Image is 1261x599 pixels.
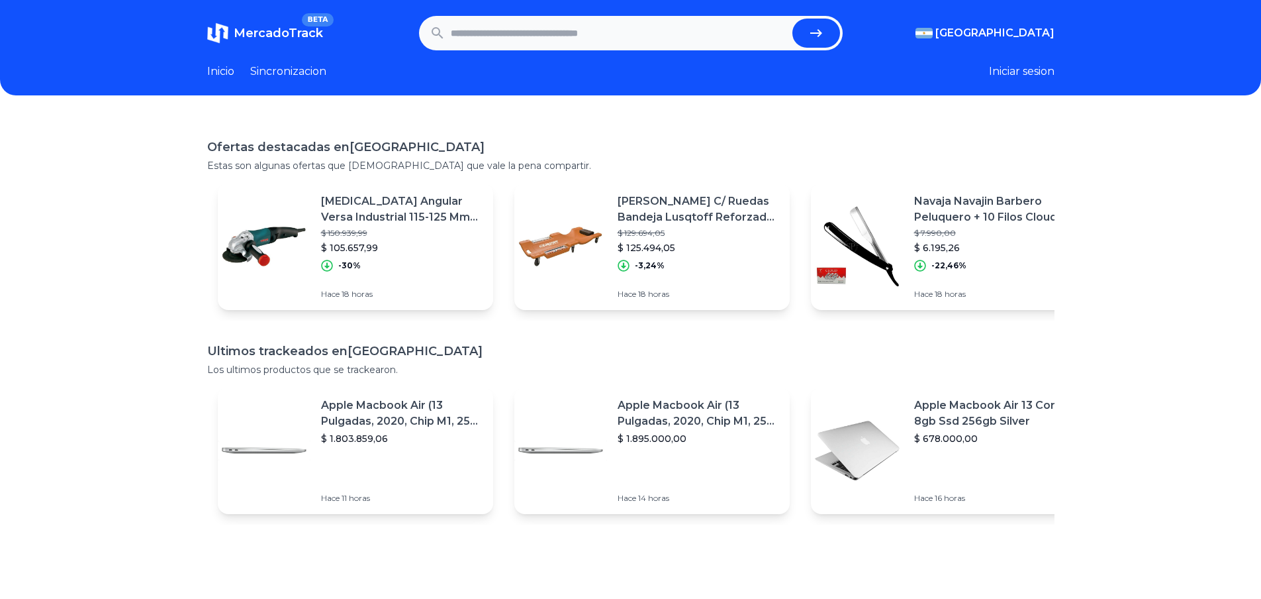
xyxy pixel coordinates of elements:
a: Featured imageApple Macbook Air (13 Pulgadas, 2020, Chip M1, 256 Gb De Ssd, 8 Gb De Ram) - Plata$... [218,387,493,514]
p: $ 129.694,05 [618,228,779,239]
p: Hace 18 horas [321,289,483,299]
p: Los ultimos productos que se trackearon. [207,363,1054,376]
span: BETA [302,13,333,27]
h1: Ofertas destacadas en [GEOGRAPHIC_DATA] [207,138,1054,156]
h1: Ultimos trackeados en [GEOGRAPHIC_DATA] [207,342,1054,360]
a: Featured image[PERSON_NAME] C/ Ruedas Bandeja Lusqtoff Reforzada Lca40$ 129.694,05$ 125.494,05-3,... [514,183,790,310]
img: Featured image [811,200,904,293]
p: $ 1.803.859,06 [321,432,483,445]
button: [GEOGRAPHIC_DATA] [915,25,1054,41]
button: Iniciar sesion [989,64,1054,80]
a: Featured imageApple Macbook Air (13 Pulgadas, 2020, Chip M1, 256 Gb De Ssd, 8 Gb De Ram) - Plata$... [514,387,790,514]
p: Hace 14 horas [618,493,779,504]
p: $ 6.195,26 [914,241,1076,254]
span: [GEOGRAPHIC_DATA] [935,25,1054,41]
p: Apple Macbook Air 13 Core I5 8gb Ssd 256gb Silver [914,398,1076,429]
a: Featured imageNavaja Navajin Barbero Peluquero + 10 Filos Cloud$ 7.990,00$ 6.195,26-22,46%Hace 18... [811,183,1086,310]
img: Featured image [514,404,607,497]
span: MercadoTrack [234,26,323,40]
p: -30% [338,260,361,271]
p: [PERSON_NAME] C/ Ruedas Bandeja Lusqtoff Reforzada Lca40 [618,193,779,225]
p: $ 125.494,05 [618,241,779,254]
p: -22,46% [931,260,966,271]
img: Featured image [514,200,607,293]
a: Featured image[MEDICAL_DATA] Angular Versa Industrial 115-125 Mm 1200 W Eje M-1$ 150.939,99$ 105.... [218,183,493,310]
img: Argentina [915,28,933,38]
p: $ 7.990,00 [914,228,1076,239]
p: -3,24% [635,260,665,271]
p: Hace 18 horas [914,289,1076,299]
p: $ 105.657,99 [321,241,483,254]
a: Featured imageApple Macbook Air 13 Core I5 8gb Ssd 256gb Silver$ 678.000,00Hace 16 horas [811,387,1086,514]
p: Navaja Navajin Barbero Peluquero + 10 Filos Cloud [914,193,1076,225]
img: Featured image [811,404,904,497]
p: $ 1.895.000,00 [618,432,779,445]
p: Estas son algunas ofertas que [DEMOGRAPHIC_DATA] que vale la pena compartir. [207,159,1054,172]
p: Apple Macbook Air (13 Pulgadas, 2020, Chip M1, 256 Gb De Ssd, 8 Gb De Ram) - Plata [618,398,779,429]
p: [MEDICAL_DATA] Angular Versa Industrial 115-125 Mm 1200 W Eje M-1 [321,193,483,225]
p: Hace 16 horas [914,493,1076,504]
p: Hace 11 horas [321,493,483,504]
a: MercadoTrackBETA [207,23,323,44]
img: Featured image [218,404,310,497]
p: Hace 18 horas [618,289,779,299]
p: $ 678.000,00 [914,432,1076,445]
img: Featured image [218,200,310,293]
p: $ 150.939,99 [321,228,483,239]
img: MercadoTrack [207,23,228,44]
a: Inicio [207,64,234,80]
a: Sincronizacion [250,64,326,80]
p: Apple Macbook Air (13 Pulgadas, 2020, Chip M1, 256 Gb De Ssd, 8 Gb De Ram) - Plata [321,398,483,429]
